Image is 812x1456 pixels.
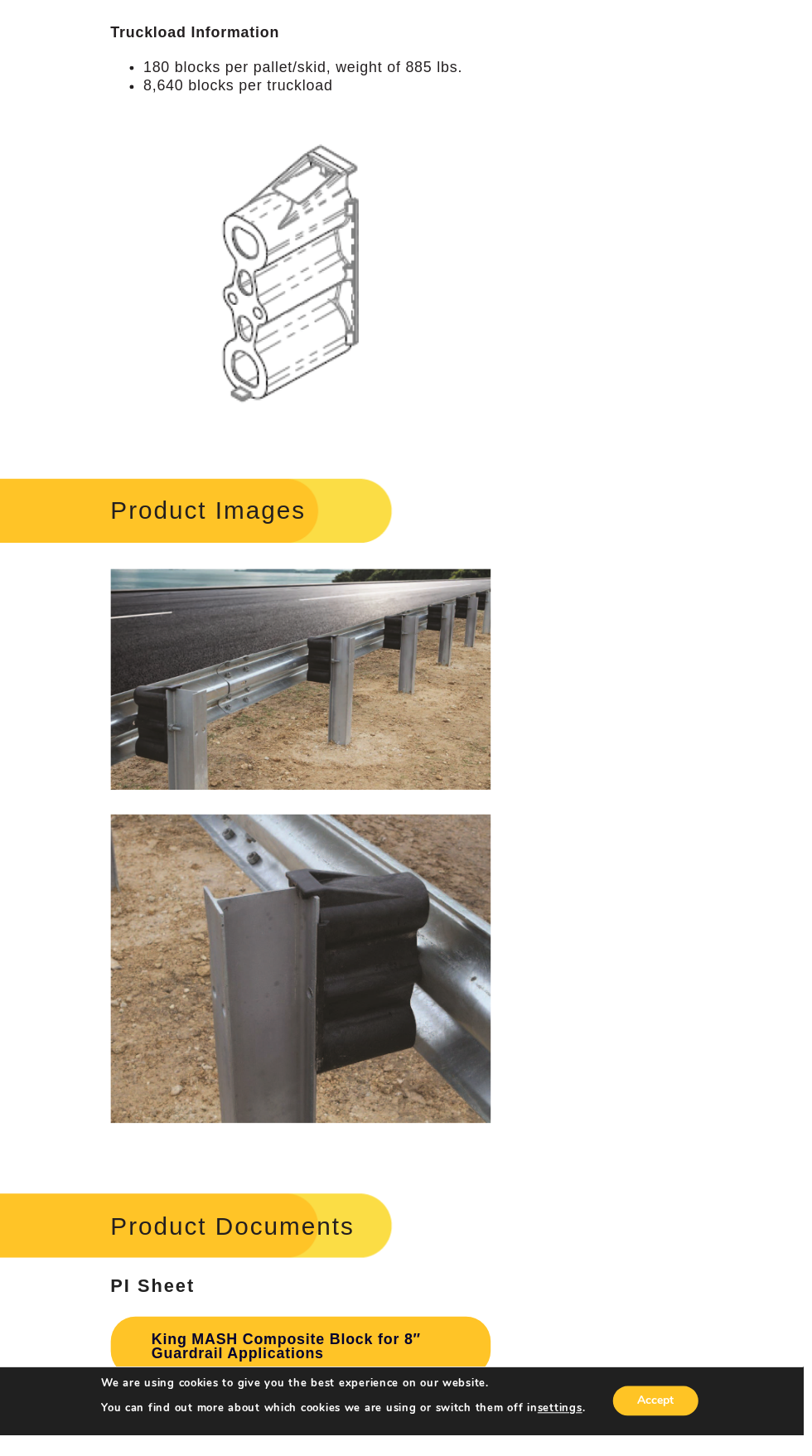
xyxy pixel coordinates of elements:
button: settings [544,1422,588,1437]
strong: Truckload Information [113,31,283,48]
p: We are using cookies to give you the best experience on our website. [103,1396,592,1411]
a: King MASH Composite Block for 8″ Guardrail Applications [113,1337,497,1396]
li: 8,640 blocks per truckload [146,85,497,104]
p: You can find out more about which cookies we are using or switch them off in . [103,1422,592,1437]
button: Accept [620,1407,706,1437]
li: 180 blocks per pallet/skid, weight of 885 lbs. [146,65,497,85]
strong: PI Sheet [113,1295,198,1316]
